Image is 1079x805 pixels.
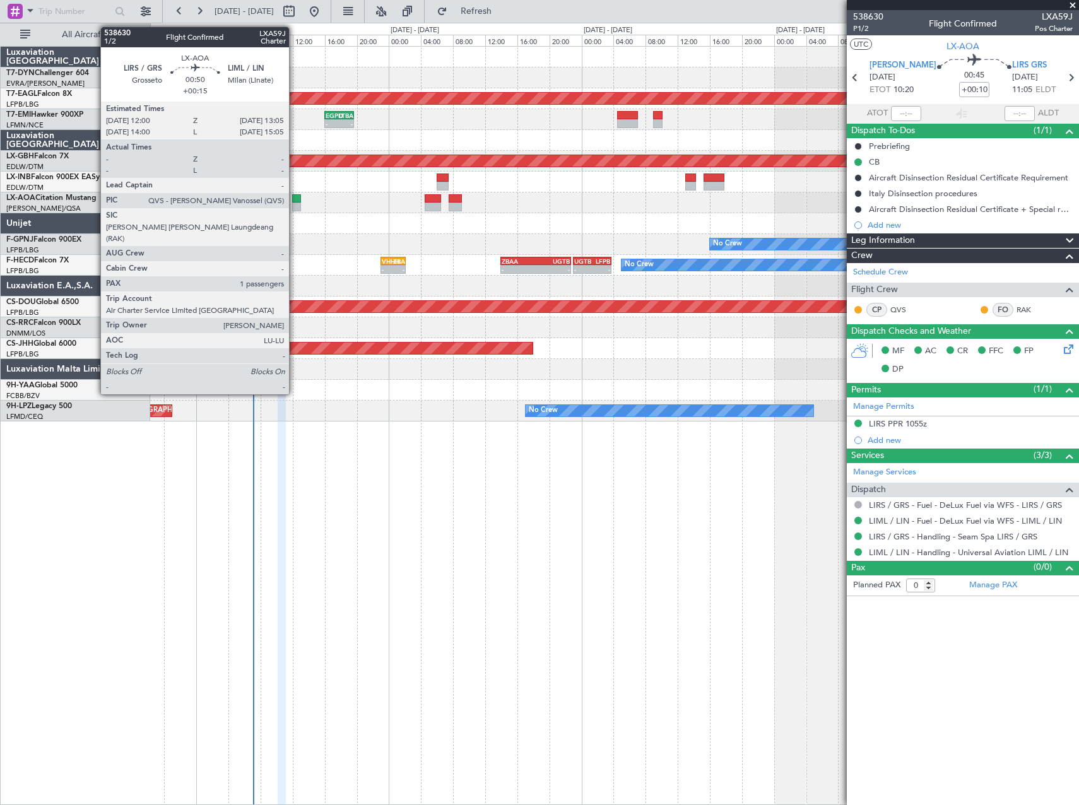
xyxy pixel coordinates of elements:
a: F-GPNJFalcon 900EX [6,236,81,244]
span: Leg Information [851,233,915,248]
span: [DATE] [1012,71,1038,84]
div: - [574,266,592,273]
a: CS-DOUGlobal 6500 [6,298,79,306]
span: F-GPNJ [6,236,33,244]
span: Refresh [450,7,503,16]
a: Schedule Crew [853,266,908,279]
span: 9H-LPZ [6,402,32,410]
span: LX-GBH [6,153,34,160]
div: No Crew [625,256,654,274]
span: FP [1024,345,1034,358]
div: 08:00 [838,35,870,46]
span: FFC [989,345,1003,358]
span: (3/3) [1034,449,1052,462]
div: [DATE] - [DATE] [391,25,439,36]
span: 9H-YAA [6,382,35,389]
span: All Aircraft [33,30,133,39]
div: Italy Disinsection procedures [869,188,977,199]
div: - [536,266,570,273]
div: 08:00 [646,35,678,46]
span: 11:05 [1012,84,1032,97]
a: 9H-LPZLegacy 500 [6,402,72,410]
span: Dispatch To-Dos [851,124,915,138]
a: LX-INBFalcon 900EX EASy II [6,173,106,181]
span: 538630 [853,10,883,23]
div: CB [869,156,880,167]
span: Crew [851,249,873,263]
div: 16:00 [710,35,742,46]
a: CS-RRCFalcon 900LX [6,319,81,327]
span: Pos Charter [1035,23,1073,34]
span: LX-INB [6,173,31,181]
span: 10:20 [893,84,914,97]
span: [DATE] - [DATE] [215,6,274,17]
a: LFPB/LBG [6,266,39,276]
div: 00:00 [582,35,614,46]
div: [DATE] - [DATE] [198,25,247,36]
div: [DATE] - [DATE] [776,25,825,36]
div: Prebriefing [869,141,910,151]
div: Unplanned Maint [GEOGRAPHIC_DATA] ([GEOGRAPHIC_DATA]) [136,235,343,254]
a: Manage Permits [853,401,914,413]
div: 16:00 [517,35,550,46]
a: LFMD/CEQ [6,412,43,421]
div: - [393,266,404,273]
span: T7-DYN [6,69,35,77]
div: Aircraft Disinsection Residual Certificate + Special request [869,204,1073,214]
button: All Aircraft [14,25,137,45]
div: 08:00 [261,35,293,46]
span: [DATE] [870,71,895,84]
div: 04:00 [806,35,839,46]
div: UGTB [536,257,570,265]
a: LFPB/LBG [6,350,39,359]
span: ALDT [1038,107,1059,120]
div: 08:00 [453,35,485,46]
div: 20:00 [550,35,582,46]
div: - [339,120,353,127]
div: LFPB [592,257,610,265]
div: 20:00 [742,35,774,46]
span: Flight Crew [851,283,898,297]
a: RAK [1017,304,1045,315]
span: (1/1) [1034,124,1052,137]
div: UGTB [574,257,592,265]
span: LIRS GRS [1012,59,1047,72]
span: Permits [851,383,881,397]
span: ATOT [867,107,888,120]
div: - [326,120,339,127]
div: Flight Confirmed [929,17,997,30]
input: --:-- [891,106,921,121]
div: ZBAA [393,257,404,265]
a: 9H-YAAGlobal 5000 [6,382,78,389]
button: UTC [850,38,872,50]
button: Refresh [431,1,507,21]
a: Manage Services [853,466,916,479]
a: EDLW/DTM [6,162,44,172]
a: LX-AOACitation Mustang [6,194,97,202]
span: LX-AOA [6,194,35,202]
span: ELDT [1035,84,1056,97]
div: 00:00 [774,35,806,46]
div: Aircraft Disinsection Residual Certificate Requirement [869,172,1068,183]
div: Add new [868,220,1073,230]
a: LIRS / GRS - Fuel - DeLux Fuel via WFS - LIRS / GRS [869,500,1062,510]
div: 20:00 [164,35,196,46]
span: LX-AOA [946,40,979,53]
span: (0/0) [1034,560,1052,573]
span: Pax [851,561,865,575]
div: VHHH [382,257,393,265]
a: CS-JHHGlobal 6000 [6,340,76,348]
a: LFMN/NCE [6,120,44,130]
span: CR [957,345,968,358]
div: LIRS PPR 1055z [869,418,927,429]
div: - [502,266,536,273]
div: 12:00 [293,35,325,46]
div: - [382,266,393,273]
div: 04:00 [228,35,261,46]
a: LIRS / GRS - Handling - Seam Spa LIRS / GRS [869,531,1037,542]
span: MF [892,345,904,358]
span: T7-EAGL [6,90,37,98]
div: 16:00 [325,35,357,46]
div: FO [993,303,1013,317]
span: (1/1) [1034,382,1052,396]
